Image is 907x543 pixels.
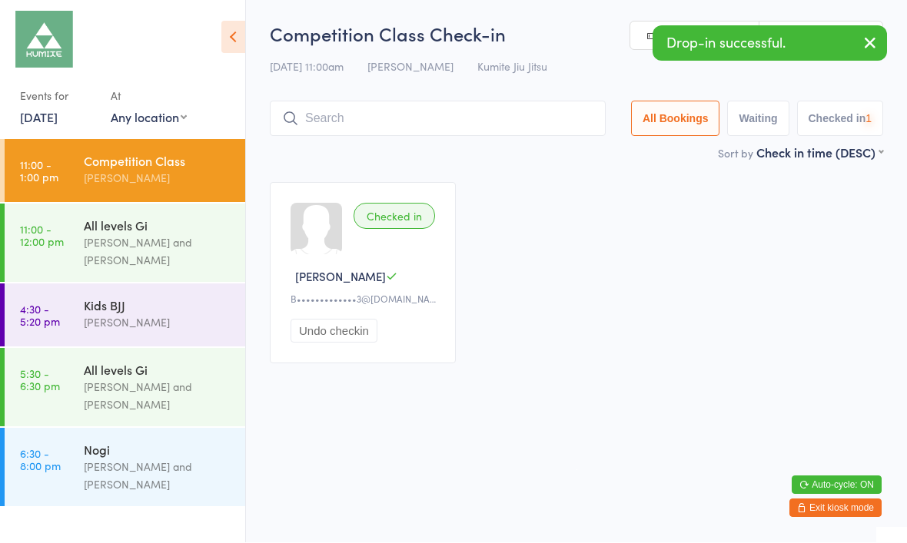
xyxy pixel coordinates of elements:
time: 11:00 - 12:00 pm [20,223,64,248]
div: Nogi [84,442,232,459]
label: Sort by [718,146,753,161]
input: Search [270,101,606,137]
h2: Competition Class Check-in [270,22,883,47]
div: [PERSON_NAME] and [PERSON_NAME] [84,234,232,270]
a: 6:30 -8:00 pmNogi[PERSON_NAME] and [PERSON_NAME] [5,429,245,507]
div: At [111,84,187,109]
div: [PERSON_NAME] and [PERSON_NAME] [84,459,232,494]
span: [PERSON_NAME] [367,59,453,74]
button: Waiting [727,101,789,137]
div: [PERSON_NAME] [84,170,232,187]
time: 4:30 - 5:20 pm [20,303,60,328]
div: B•••••••••••••3@[DOMAIN_NAME] [291,293,440,306]
span: [PERSON_NAME] [295,269,386,285]
div: 1 [865,113,872,125]
a: 4:30 -5:20 pmKids BJJ[PERSON_NAME] [5,284,245,347]
a: 5:30 -6:30 pmAll levels Gi[PERSON_NAME] and [PERSON_NAME] [5,349,245,427]
div: Drop-in successful. [653,26,887,61]
time: 11:00 - 1:00 pm [20,159,58,184]
span: Kumite Jiu Jitsu [477,59,547,74]
div: Events for [20,84,95,109]
div: All levels Gi [84,217,232,234]
button: Exit kiosk mode [789,499,882,518]
button: Checked in1 [797,101,884,137]
div: [PERSON_NAME] [84,314,232,332]
div: [PERSON_NAME] and [PERSON_NAME] [84,379,232,414]
div: Competition Class [84,153,232,170]
time: 6:30 - 8:00 pm [20,448,61,472]
div: Any location [111,109,187,126]
a: 11:00 -1:00 pmCompetition Class[PERSON_NAME] [5,140,245,203]
span: [DATE] 11:00am [270,59,344,74]
button: All Bookings [631,101,720,137]
div: Check in time (DESC) [756,144,883,161]
div: Kids BJJ [84,297,232,314]
button: Undo checkin [291,320,377,343]
time: 5:30 - 6:30 pm [20,368,60,392]
img: Kumite Jiu Jitsu [15,12,73,68]
button: Auto-cycle: ON [792,476,882,495]
a: [DATE] [20,109,58,126]
div: Checked in [354,204,435,230]
a: 11:00 -12:00 pmAll levels Gi[PERSON_NAME] and [PERSON_NAME] [5,204,245,283]
div: All levels Gi [84,362,232,379]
